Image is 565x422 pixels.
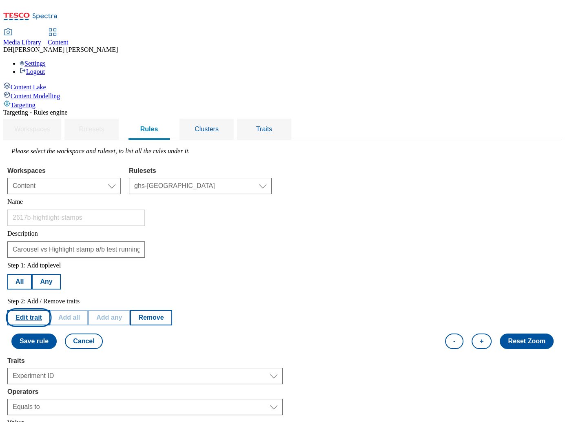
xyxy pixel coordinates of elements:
button: Remove [130,310,172,325]
label: Step 2: Add / Remove traits [7,298,80,305]
span: DH [3,46,13,53]
button: Edit trait [7,310,50,325]
a: Logout [20,68,45,75]
a: Settings [20,60,46,67]
button: Add all [50,310,88,325]
input: Enter description [7,241,145,258]
button: All [7,274,32,289]
span: Content [48,39,69,46]
label: Operators [7,388,283,395]
button: Add any [88,310,130,325]
span: Targeting [11,102,35,108]
button: - [445,334,463,349]
span: [PERSON_NAME] [PERSON_NAME] [13,46,118,53]
label: Traits [7,357,283,365]
button: Reset Zoom [500,334,554,349]
div: Targeting - Rules engine [3,109,562,116]
label: Rulesets [129,167,272,175]
label: Name [7,198,23,205]
span: Media Library [3,39,41,46]
span: Content Lake [11,84,46,91]
span: Content Modelling [11,93,60,99]
label: Description [7,230,38,237]
span: Rules [140,126,158,133]
a: Targeting [3,100,562,109]
button: Cancel [65,334,102,349]
span: Traits [256,126,272,133]
span: Clusters [195,126,219,133]
label: Step 1: Add toplevel [7,262,61,269]
a: Media Library [3,29,41,46]
label: Please select the workspace and ruleset, to list all the rules under it. [11,148,190,155]
button: Save rule [11,334,57,349]
button: + [472,334,492,349]
button: Any [32,274,60,289]
a: Content Modelling [3,91,562,100]
a: Content [48,29,69,46]
a: Content Lake [3,82,562,91]
input: Enter name [7,210,145,226]
label: Workspaces [7,167,121,175]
